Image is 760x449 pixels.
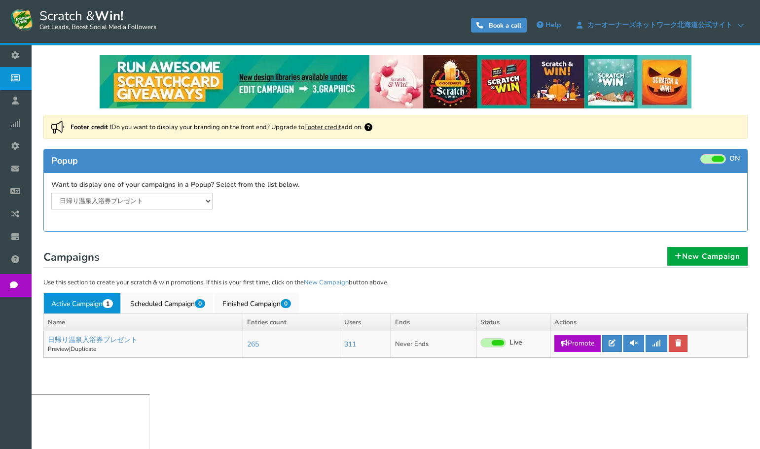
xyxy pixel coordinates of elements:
[215,293,299,313] a: Finished Campaign
[71,123,111,132] strong: Footer credit !
[43,293,121,313] a: Active Campaign
[39,24,156,32] small: Get Leads, Boost Social Media Followers
[10,7,35,32] img: Scratch and Win
[51,155,78,167] span: Popup
[304,278,349,287] a: New Campaign
[247,340,259,349] a: 265
[476,313,550,331] th: Status
[48,335,138,345] a: 日帰り温泉入浴券プレゼント
[545,20,561,30] span: Help
[43,115,748,139] div: Do you want to display your branding on the front end? Upgrade to add on.
[281,299,291,308] span: 0
[554,335,601,352] a: Promote
[471,18,527,33] a: Book a call
[51,180,299,190] label: Want to display one of your campaigns in a Popup? Select from the list below.
[729,154,740,164] span: ON
[550,313,748,331] th: Actions
[340,313,391,331] th: Users
[35,7,156,32] span: Scratch &
[344,340,356,349] a: 311
[304,123,341,132] a: Footer credit
[532,17,566,33] a: Help
[95,7,123,25] strong: Win!
[122,293,213,313] a: Scheduled Campaign
[195,299,205,308] span: 0
[667,247,748,266] a: New Campaign
[509,338,522,347] span: Live
[44,313,243,331] th: Name
[48,345,239,353] p: |
[43,278,748,288] p: Use this section to create your scratch & win promotions. If this is your first time, click on th...
[43,248,748,268] h1: Campaigns
[391,313,476,331] th: Ends
[243,313,340,331] th: Entries count
[48,345,69,353] a: Preview
[103,299,113,308] span: 1
[391,331,476,358] td: Never Ends
[71,345,96,353] a: Duplicate
[10,7,156,32] a: Scratch &Win! Get Leads, Boost Social Media Followers
[582,21,737,29] span: カーオーナーズネットワーク北海道公式サイト
[489,21,521,30] span: Book a call
[100,55,691,108] img: festival-poster-2020.webp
